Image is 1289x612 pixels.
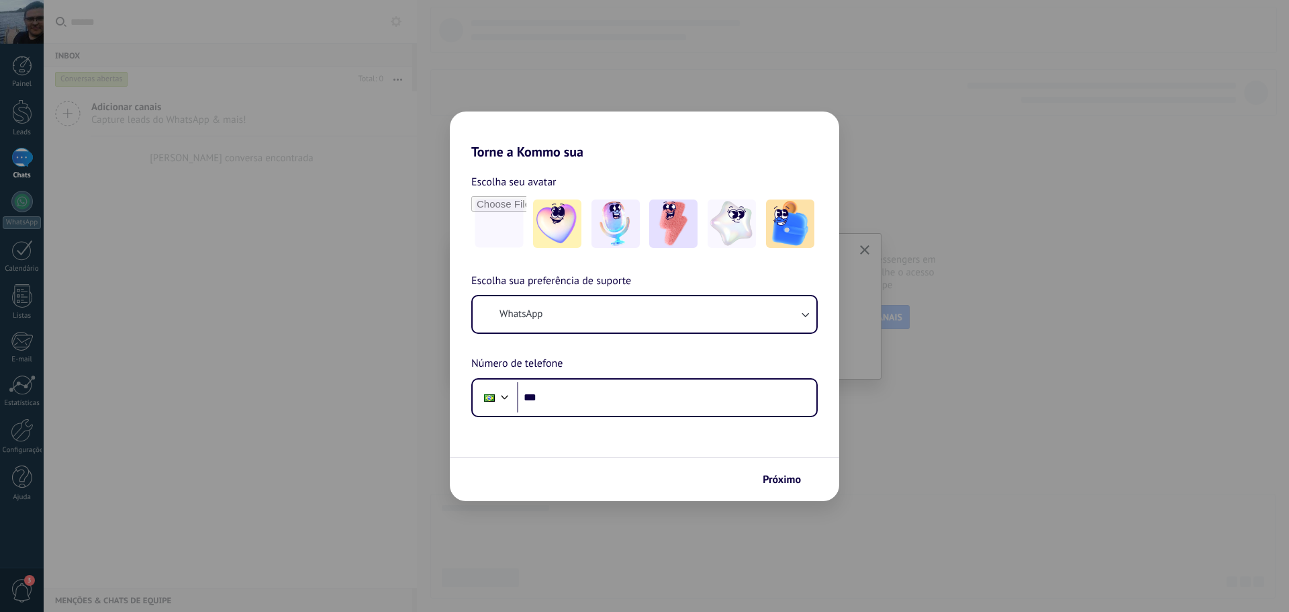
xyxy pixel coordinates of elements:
h2: Torne a Kommo sua [450,112,839,160]
img: -4.jpeg [708,200,756,248]
div: Brazil: + 55 [477,384,502,412]
button: Próximo [757,468,819,491]
img: -2.jpeg [591,200,640,248]
span: WhatsApp [499,308,542,321]
img: -3.jpeg [649,200,698,248]
img: -5.jpeg [766,200,814,248]
span: Número de telefone [471,355,563,373]
span: Escolha sua preferência de suporte [471,273,631,290]
span: Escolha seu avatar [471,173,557,191]
button: WhatsApp [473,296,816,333]
img: -1.jpeg [533,200,581,248]
span: Próximo [763,475,801,484]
